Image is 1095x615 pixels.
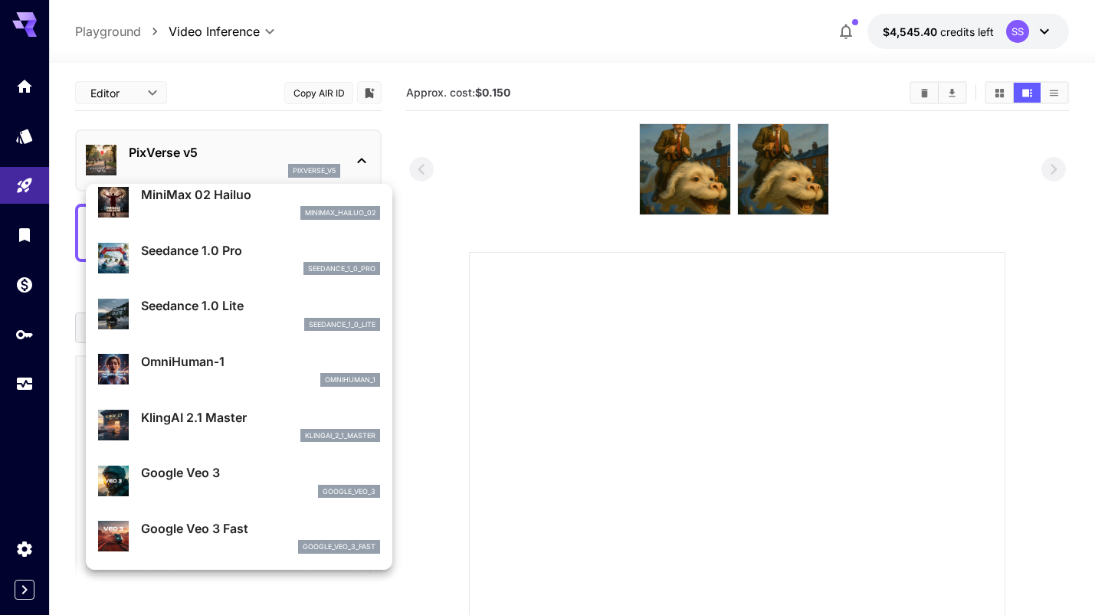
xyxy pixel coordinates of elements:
p: MiniMax 02 Hailuo [141,185,380,204]
div: KlingAI 2.1 Masterklingai_2_1_master [98,402,380,449]
p: klingai_2_1_master [305,430,375,441]
p: minimax_hailuo_02 [305,208,375,218]
p: omnihuman_1 [325,375,375,385]
div: Google Veo 3 Fastgoogle_veo_3_fast [98,513,380,560]
div: OmniHuman‑1omnihuman_1 [98,346,380,393]
p: seedance_1_0_lite [309,319,375,330]
p: google_veo_3_fast [303,541,375,552]
p: KlingAI 2.1 Master [141,408,380,427]
p: Seedance 1.0 Pro [141,241,380,260]
p: Seedance 1.0 Lite [141,296,380,315]
div: Seedance 1.0 Proseedance_1_0_pro [98,235,380,282]
div: MiniMax 02 Hailuominimax_hailuo_02 [98,179,380,226]
p: Google Veo 3 [141,463,380,482]
p: seedance_1_0_pro [308,263,375,274]
p: OmniHuman‑1 [141,352,380,371]
div: Seedance 1.0 Liteseedance_1_0_lite [98,290,380,337]
p: Google Veo 3 Fast [141,519,380,538]
p: google_veo_3 [323,486,375,497]
div: Google Veo 3google_veo_3 [98,457,380,504]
